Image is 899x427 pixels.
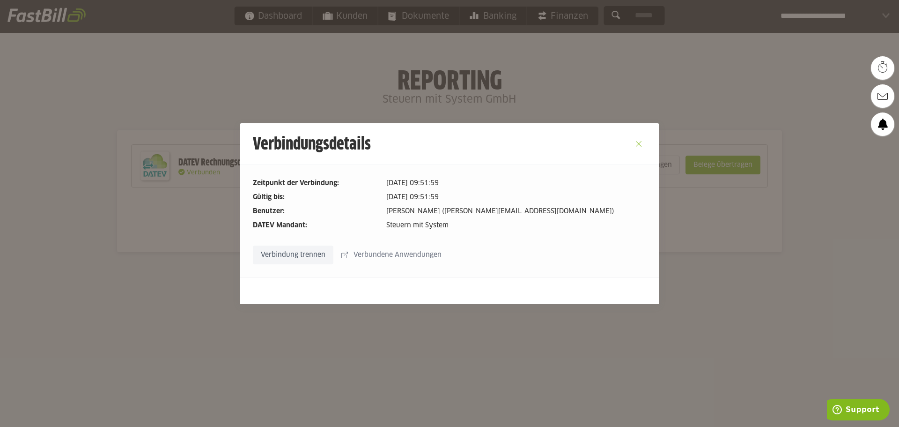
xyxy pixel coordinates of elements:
dt: Gültig bis: [253,192,379,202]
dt: DATEV Mandant: [253,220,379,231]
iframe: Öffnet ein Widget, in dem Sie weitere Informationen finden [827,399,890,422]
dt: Zeitpunkt der Verbindung: [253,178,379,188]
dt: Benutzer: [253,206,379,217]
dd: [DATE] 09:51:59 [386,178,646,188]
dd: [PERSON_NAME] ([PERSON_NAME][EMAIL_ADDRESS][DOMAIN_NAME]) [386,206,646,217]
dd: Steuern mit System [386,220,646,231]
sl-button: Verbundene Anwendungen [335,246,449,264]
sl-button: Verbindung trennen [253,246,333,264]
dd: [DATE] 09:51:59 [386,192,646,202]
